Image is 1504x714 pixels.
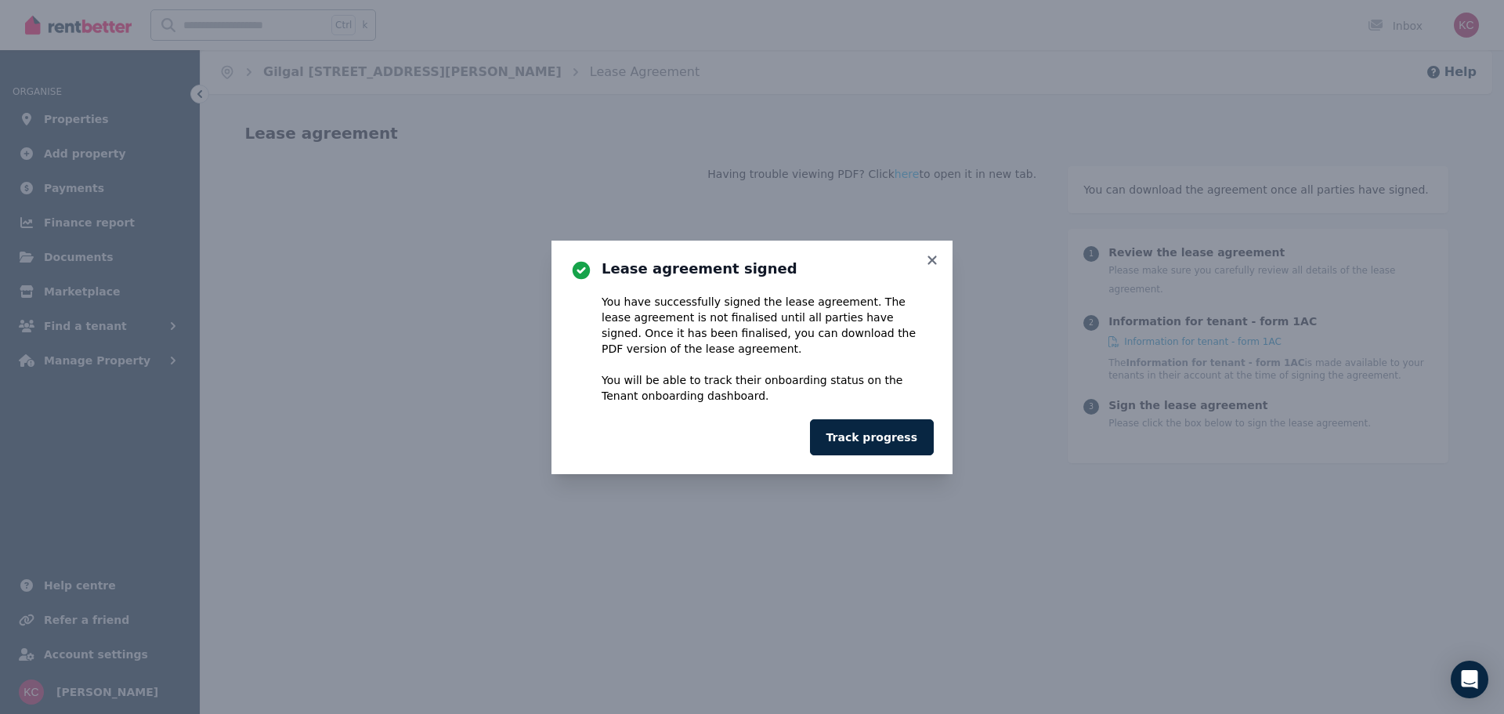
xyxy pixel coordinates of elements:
[602,372,934,404] p: You will be able to track their onboarding status on the Tenant onboarding dashboard.
[1451,661,1488,698] div: Open Intercom Messenger
[602,311,894,339] span: not finalised until all parties have signed
[810,419,934,455] button: Track progress
[602,259,934,278] h3: Lease agreement signed
[602,294,934,404] div: You have successfully signed the lease agreement. The lease agreement is . Once it has been final...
